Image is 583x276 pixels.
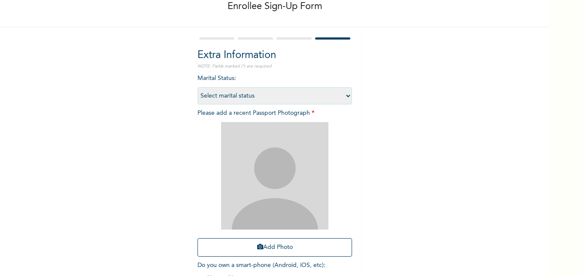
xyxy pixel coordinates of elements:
[197,75,352,99] span: Marital Status :
[197,238,352,257] button: Add Photo
[221,122,328,230] img: Crop
[197,63,352,70] p: NOTE: Fields marked (*) are required
[197,48,352,63] h2: Extra Information
[197,110,352,261] span: Please add a recent Passport Photograph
